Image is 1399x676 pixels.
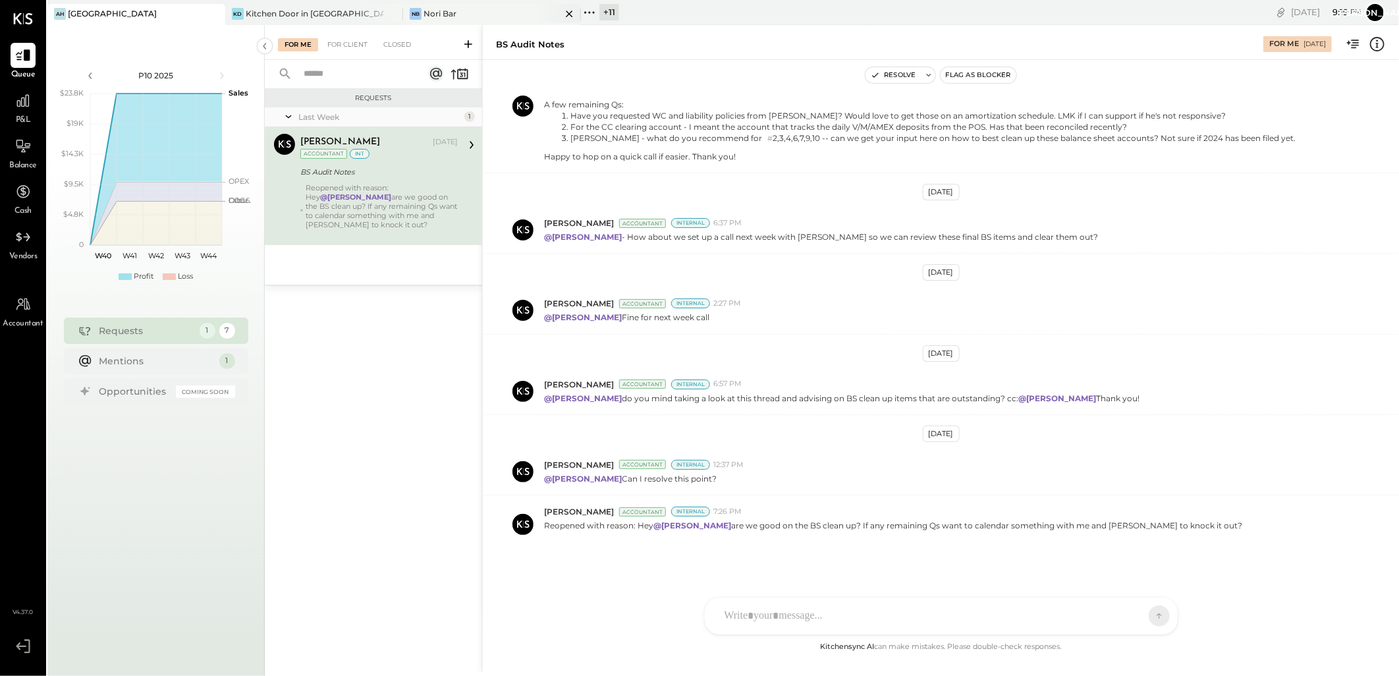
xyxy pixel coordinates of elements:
text: 0 [79,240,84,249]
div: Accountant [619,219,666,228]
p: Hi ( 1,2) and ( 3): [544,65,1296,162]
div: 1 [200,323,215,339]
text: W42 [148,251,164,260]
span: 2:27 PM [713,298,741,309]
text: $23.8K [60,88,84,98]
span: Queue [11,69,36,81]
div: [DATE] [433,137,458,148]
div: Accountant [619,299,666,308]
div: [DATE] [1303,40,1326,49]
a: Balance [1,134,45,172]
div: For Me [1269,39,1299,49]
strong: @[PERSON_NAME] [544,393,622,403]
span: P&L [16,115,31,127]
div: [PERSON_NAME] [300,136,380,149]
div: Loss [178,271,193,282]
span: Cash [14,206,32,217]
div: Closed [377,38,418,51]
div: 7 [219,323,235,339]
div: Kitchen Door in [GEOGRAPHIC_DATA] [246,8,383,19]
p: - How about we set up a call next week with [PERSON_NAME] so we can review these final BS items a... [544,231,1098,242]
div: For Me [278,38,318,51]
span: Accountant [3,318,43,330]
strong: @[PERSON_NAME] [544,232,622,242]
div: Happy to hop on a quick call if easier. Thank you! [544,151,1296,162]
div: Last Week [298,111,461,123]
div: A few remaining Qs: [544,99,1296,110]
a: Queue [1,43,45,81]
div: Nori Bar [424,8,456,19]
div: Internal [671,507,710,517]
li: For the CC clearing account - I meant the account that tracks the daily V/M/AMEX deposits from th... [570,121,1296,132]
div: Accountant [619,460,666,469]
strong: @[PERSON_NAME] [320,192,391,202]
li: [PERSON_NAME] - what do you recommend for 2,3,4,6,7,9,10 -- can we get your input here on how to ... [570,132,1296,144]
strong: @[PERSON_NAME] [544,474,622,484]
text: W44 [200,251,217,260]
span: [PERSON_NAME] [544,459,614,470]
div: Internal [671,218,710,228]
div: Internal [671,380,710,389]
text: Occu... [229,196,251,205]
span: [PERSON_NAME] [544,217,614,229]
div: [DATE] [923,426,960,442]
div: Coming Soon [176,385,235,398]
button: Flag as Blocker [941,67,1016,83]
div: AH [54,8,66,20]
a: Cash [1,179,45,217]
strong: @[PERSON_NAME] [653,521,731,530]
div: Profit [134,271,153,282]
span: [PERSON_NAME] [544,506,614,517]
div: [DATE] [923,345,960,362]
div: P10 2025 [100,70,212,81]
div: For Client [321,38,374,51]
strong: @[PERSON_NAME] [1018,393,1096,403]
div: copy link [1275,5,1288,19]
div: int [350,149,370,159]
text: W43 [175,251,190,260]
text: $14.3K [61,149,84,158]
div: 1 [464,111,475,122]
text: OPEX [229,177,250,186]
div: Accountant [619,507,666,517]
div: Accountant [300,149,347,159]
div: + 11 [599,4,619,20]
text: $9.5K [64,179,84,188]
text: W41 [123,251,137,260]
div: BS Audit Notes [496,38,564,51]
div: KD [232,8,244,20]
span: # [767,134,773,143]
span: 6:37 PM [713,218,742,229]
div: Opportunities [99,385,169,398]
text: $19K [67,119,84,128]
span: 7:26 PM [713,507,742,517]
div: Requests [271,94,476,103]
a: Vendors [1,225,45,263]
div: Requests [99,324,193,337]
div: NB [410,8,422,20]
span: Balance [9,160,37,172]
text: Sales [229,88,248,98]
button: Resolve [865,67,921,83]
div: Reopened with reason: Hey are we good on the BS clean up? If any remaining Qs want to calendar so... [306,183,458,239]
span: Vendors [9,251,38,263]
div: Accountant [619,380,666,389]
text: $4.8K [63,210,84,219]
p: Reopened with reason: Hey are we good on the BS clean up? If any remaining Qs want to calendar so... [544,520,1242,542]
li: Have you requested WC and liability policies from [PERSON_NAME]? Would love to get those on an am... [570,110,1296,121]
div: Mentions [99,354,213,368]
div: [DATE] [923,184,960,200]
div: Internal [671,298,710,308]
span: 12:37 PM [713,460,744,470]
span: [PERSON_NAME] [544,379,614,390]
text: W40 [95,251,111,260]
div: [DATE] [1291,6,1361,18]
p: do you mind taking a look at this thread and advising on BS clean up items that are outstanding? ... [544,393,1139,404]
button: [PERSON_NAME] [1365,2,1386,23]
div: [DATE] [923,264,960,281]
div: [GEOGRAPHIC_DATA] [68,8,157,19]
span: [PERSON_NAME] [544,298,614,309]
span: 6:57 PM [713,379,742,389]
a: Accountant [1,292,45,330]
a: P&L [1,88,45,127]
